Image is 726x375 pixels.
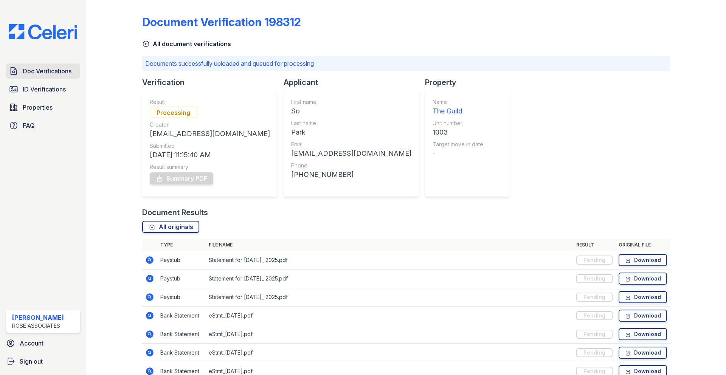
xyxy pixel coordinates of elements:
[6,100,80,115] a: Properties
[150,129,270,139] div: [EMAIL_ADDRESS][DOMAIN_NAME]
[291,98,411,106] div: First name
[206,325,573,344] td: eStmt_[DATE].pdf
[20,339,43,348] span: Account
[142,221,199,233] a: All originals
[291,106,411,116] div: So
[157,288,206,307] td: Paystub
[150,106,197,118] div: Processing
[206,307,573,325] td: eStmt_[DATE].pdf
[157,307,206,325] td: Bank Statement
[23,67,71,76] span: Doc Verifications
[6,82,80,97] a: ID Verifications
[576,274,613,283] div: Pending
[619,347,667,359] a: Download
[433,119,483,127] div: Unit number
[573,239,616,251] th: Result
[206,270,573,288] td: Statement for [DATE]_ 2025.pdf
[433,141,483,148] div: Target move in date
[291,141,411,148] div: Email
[433,106,483,116] div: The Guild
[433,98,483,106] div: Name
[291,162,411,169] div: Phone
[157,344,206,362] td: Bank Statement
[291,169,411,180] div: [PHONE_NUMBER]
[150,163,270,171] div: Result summary
[576,256,613,265] div: Pending
[3,24,83,39] img: CE_Logo_Blue-a8612792a0a2168367f1c8372b55b34899dd931a85d93a1a3d3e32e68fde9ad4.png
[3,336,83,351] a: Account
[616,239,670,251] th: Original file
[619,291,667,303] a: Download
[23,121,35,130] span: FAQ
[12,313,64,322] div: [PERSON_NAME]
[433,148,483,159] div: -
[576,311,613,320] div: Pending
[142,207,208,218] div: Document Results
[619,310,667,322] a: Download
[157,270,206,288] td: Paystub
[3,354,83,369] a: Sign out
[6,118,80,133] a: FAQ
[433,98,483,116] a: Name The Guild
[619,254,667,266] a: Download
[619,273,667,285] a: Download
[23,103,53,112] span: Properties
[576,348,613,357] div: Pending
[150,142,270,150] div: Submitted
[12,322,64,330] div: Rose Associates
[284,77,425,88] div: Applicant
[619,328,667,340] a: Download
[206,344,573,362] td: eStmt_[DATE].pdf
[157,325,206,344] td: Bank Statement
[433,127,483,138] div: 1003
[142,15,301,29] div: Document Verification 198312
[206,251,573,270] td: Statement for [DATE]_ 2025.pdf
[291,127,411,138] div: Park
[142,39,231,48] a: All document verifications
[291,148,411,159] div: [EMAIL_ADDRESS][DOMAIN_NAME]
[157,251,206,270] td: Paystub
[425,77,516,88] div: Property
[6,64,80,79] a: Doc Verifications
[142,77,284,88] div: Verification
[157,239,206,251] th: Type
[20,357,43,366] span: Sign out
[150,98,270,106] div: Result
[576,293,613,302] div: Pending
[145,59,667,68] p: Documents successfully uploaded and queued for processing
[206,288,573,307] td: Statement for [DATE]_ 2025.pdf
[291,119,411,127] div: Last name
[206,239,573,251] th: File name
[150,121,270,129] div: Creator
[576,330,613,339] div: Pending
[23,85,66,94] span: ID Verifications
[150,150,270,160] div: [DATE] 11:15:40 AM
